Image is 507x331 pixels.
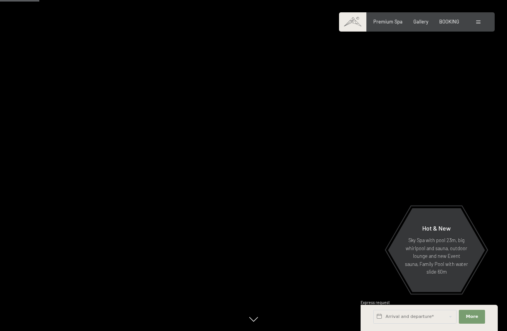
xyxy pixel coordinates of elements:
[373,18,403,25] a: Premium Spa
[459,310,485,324] button: More
[439,18,459,25] a: BOOKING
[466,314,478,320] span: More
[388,208,485,293] a: Hot & New Sky Spa with pool 23m, big whirlpool and sauna, outdoor lounge and new Event sauna, Fam...
[413,18,428,25] a: Gallery
[403,236,470,276] p: Sky Spa with pool 23m, big whirlpool and sauna, outdoor lounge and new Event sauna, Family Pool w...
[361,300,390,305] span: Express request
[422,224,451,232] span: Hot & New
